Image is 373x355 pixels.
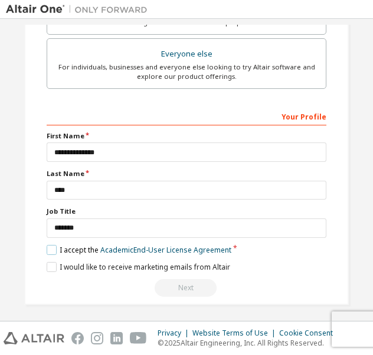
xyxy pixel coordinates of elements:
label: Job Title [47,207,326,216]
img: linkedin.svg [110,332,123,344]
div: Cookie Consent [279,329,340,338]
label: I would like to receive marketing emails from Altair [47,262,230,272]
div: For individuals, businesses and everyone else looking to try Altair software and explore our prod... [54,62,319,81]
img: instagram.svg [91,332,103,344]
label: I accept the [47,245,231,255]
div: Website Terms of Use [192,329,279,338]
img: youtube.svg [130,332,147,344]
p: © 2025 Altair Engineering, Inc. All Rights Reserved. [158,338,340,348]
div: Read and acccept EULA to continue [47,279,326,297]
div: Everyone else [54,46,319,62]
img: altair_logo.svg [4,332,64,344]
label: First Name [47,131,326,141]
div: Your Profile [47,107,326,125]
img: facebook.svg [71,332,84,344]
img: Altair One [6,4,153,15]
a: Academic End-User License Agreement [100,245,231,255]
div: Privacy [158,329,192,338]
label: Last Name [47,169,326,178]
